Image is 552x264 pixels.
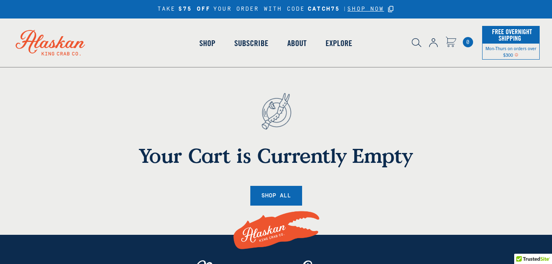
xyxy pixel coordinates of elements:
h1: Your Cart is Currently Empty [48,144,504,167]
a: Explore [316,20,362,67]
span: SHOP NOW [347,6,384,12]
strong: CATCH75 [308,6,340,13]
a: About [278,20,316,67]
img: Alaskan King Crab Co. Logo [231,201,321,259]
strong: $75 OFF [178,6,210,13]
img: Alaskan King Crab Co. logo [4,19,97,67]
span: Free Overnight Shipping [490,25,532,44]
a: Cart [446,37,456,49]
img: account [429,38,438,47]
span: Shipping Notice Icon [515,52,518,58]
div: TAKE YOUR ORDER WITH CODE | [157,5,395,14]
img: empty cart - anchor [248,79,304,144]
a: Shop All [250,186,302,206]
span: 0 [463,37,473,47]
a: Cart [463,37,473,47]
a: Shop [190,20,225,67]
span: Mon-Thurs on orders over $300 [485,45,536,58]
a: SHOP NOW [347,6,384,13]
a: Subscribe [225,20,278,67]
img: search [412,38,421,47]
